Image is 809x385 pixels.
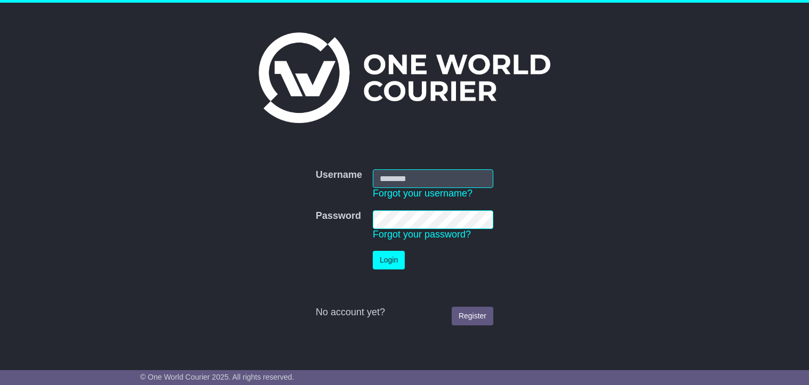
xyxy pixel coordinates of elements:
[452,307,493,325] a: Register
[373,188,472,199] a: Forgot your username?
[259,32,550,123] img: One World
[316,307,493,318] div: No account yet?
[373,229,471,240] a: Forgot your password?
[316,210,361,222] label: Password
[140,373,294,381] span: © One World Courier 2025. All rights reserved.
[373,251,405,269] button: Login
[316,169,362,181] label: Username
